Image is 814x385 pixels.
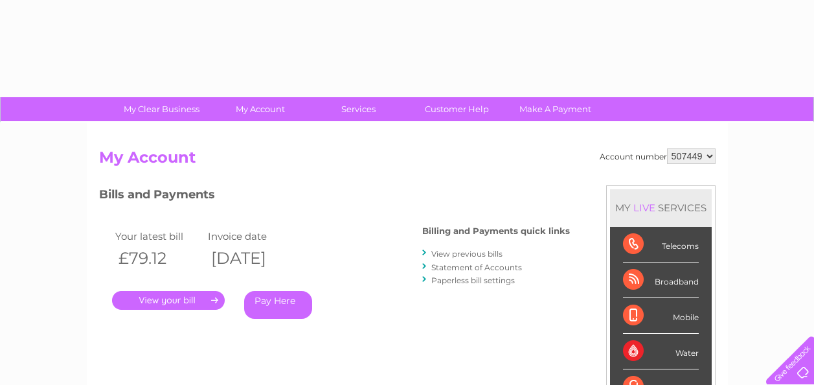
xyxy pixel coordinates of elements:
div: Broadband [623,262,699,298]
div: Account number [600,148,716,164]
h4: Billing and Payments quick links [422,226,570,236]
a: Pay Here [244,291,312,319]
div: Telecoms [623,227,699,262]
a: Paperless bill settings [431,275,515,285]
h3: Bills and Payments [99,185,570,208]
a: Make A Payment [502,97,609,121]
a: Statement of Accounts [431,262,522,272]
a: Customer Help [403,97,510,121]
div: MY SERVICES [610,189,712,226]
div: Mobile [623,298,699,334]
a: My Account [207,97,313,121]
td: Your latest bill [112,227,205,245]
th: [DATE] [205,245,298,272]
div: Water [623,334,699,369]
a: . [112,291,225,310]
th: £79.12 [112,245,205,272]
h2: My Account [99,148,716,173]
td: Invoice date [205,227,298,245]
a: My Clear Business [108,97,215,121]
div: LIVE [631,202,658,214]
a: Services [305,97,412,121]
a: View previous bills [431,249,503,259]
